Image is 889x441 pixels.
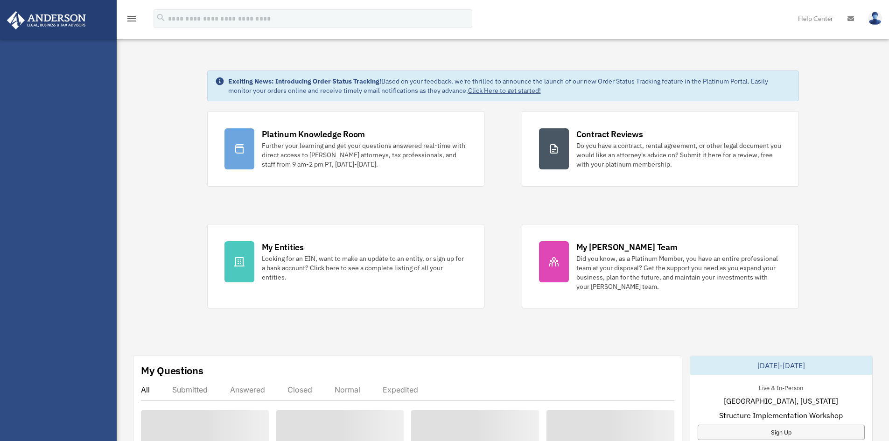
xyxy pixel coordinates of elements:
a: Contract Reviews Do you have a contract, rental agreement, or other legal document you would like... [522,111,799,187]
a: Platinum Knowledge Room Further your learning and get your questions answered real-time with dire... [207,111,484,187]
img: Anderson Advisors Platinum Portal [4,11,89,29]
div: Contract Reviews [576,128,643,140]
div: Answered [230,385,265,394]
div: My [PERSON_NAME] Team [576,241,678,253]
div: Closed [287,385,312,394]
div: Expedited [383,385,418,394]
a: My Entities Looking for an EIN, want to make an update to an entity, or sign up for a bank accoun... [207,224,484,308]
div: All [141,385,150,394]
div: Further your learning and get your questions answered real-time with direct access to [PERSON_NAM... [262,141,467,169]
strong: Exciting News: Introducing Order Status Tracking! [228,77,381,85]
span: Structure Implementation Workshop [719,410,843,421]
div: Platinum Knowledge Room [262,128,365,140]
div: [DATE]-[DATE] [690,356,872,375]
a: Click Here to get started! [468,86,541,95]
i: search [156,13,166,23]
div: Looking for an EIN, want to make an update to an entity, or sign up for a bank account? Click her... [262,254,467,282]
a: Sign Up [698,425,865,440]
span: [GEOGRAPHIC_DATA], [US_STATE] [724,395,838,406]
div: Did you know, as a Platinum Member, you have an entire professional team at your disposal? Get th... [576,254,782,291]
a: menu [126,16,137,24]
a: My [PERSON_NAME] Team Did you know, as a Platinum Member, you have an entire professional team at... [522,224,799,308]
div: My Entities [262,241,304,253]
div: Live & In-Person [751,382,811,392]
div: Normal [335,385,360,394]
img: User Pic [868,12,882,25]
div: Based on your feedback, we're thrilled to announce the launch of our new Order Status Tracking fe... [228,77,791,95]
div: Submitted [172,385,208,394]
div: My Questions [141,364,203,378]
i: menu [126,13,137,24]
div: Do you have a contract, rental agreement, or other legal document you would like an attorney's ad... [576,141,782,169]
